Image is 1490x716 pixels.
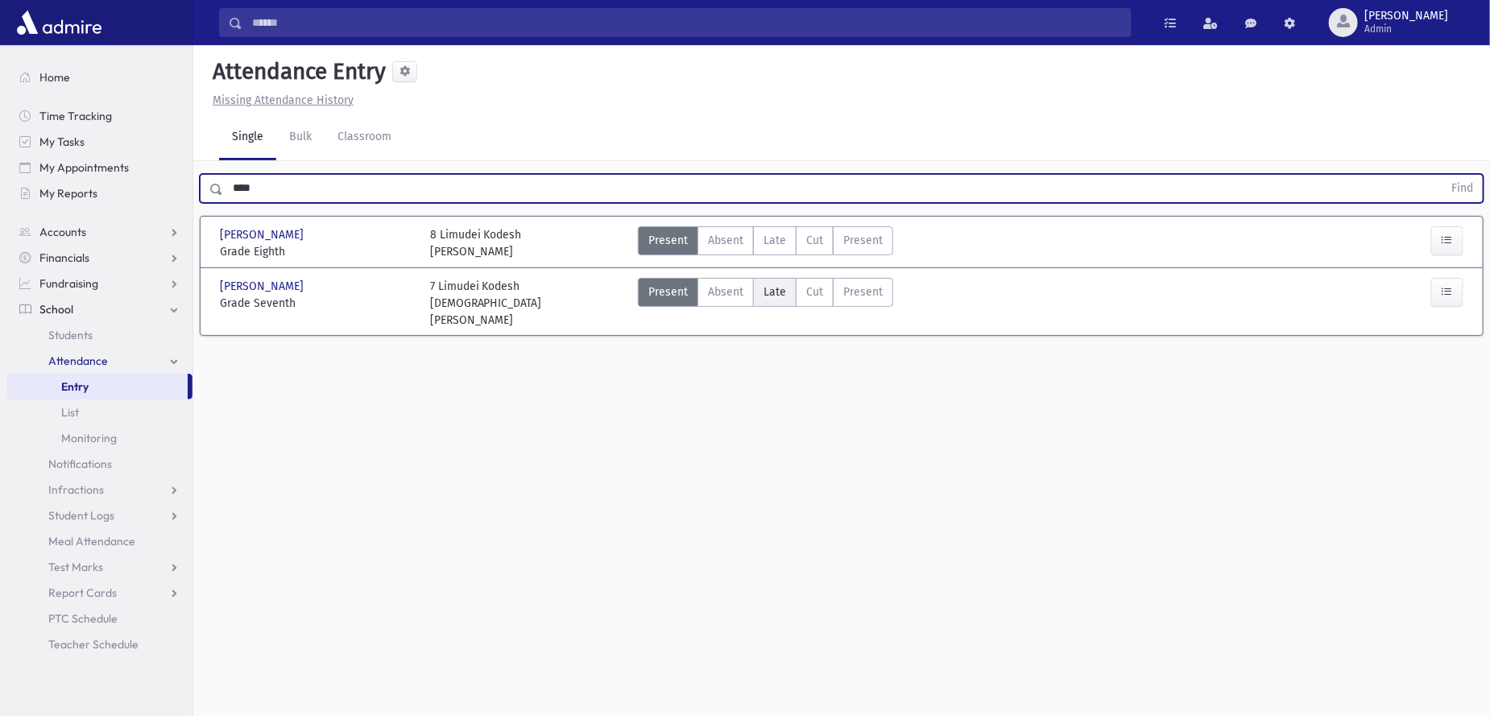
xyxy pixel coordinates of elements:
span: My Tasks [39,135,85,149]
a: Infractions [6,477,192,503]
span: Cut [806,232,823,249]
a: Accounts [6,219,192,245]
span: Fundraising [39,276,98,291]
span: PTC Schedule [48,611,118,626]
span: Student Logs [48,508,114,523]
input: Search [242,8,1131,37]
span: Meal Attendance [48,534,135,548]
span: Report Cards [48,586,117,600]
button: Find [1442,175,1483,202]
span: Time Tracking [39,109,112,123]
span: Present [843,232,883,249]
a: Student Logs [6,503,192,528]
a: Classroom [325,115,404,160]
a: Attendance [6,348,192,374]
a: Meal Attendance [6,528,192,554]
u: Missing Attendance History [213,93,354,107]
span: Present [843,284,883,300]
span: Financials [39,250,89,265]
a: PTC Schedule [6,606,192,631]
span: Grade Eighth [220,243,414,260]
span: [PERSON_NAME] [1364,10,1448,23]
a: Entry [6,374,188,399]
span: Teacher Schedule [48,637,139,652]
a: My Appointments [6,155,192,180]
span: [PERSON_NAME] [220,278,307,295]
a: Bulk [276,115,325,160]
a: Time Tracking [6,103,192,129]
span: Absent [708,232,743,249]
a: Single [219,115,276,160]
a: My Reports [6,180,192,206]
span: My Reports [39,186,97,201]
div: 7 Limudei Kodesh [DEMOGRAPHIC_DATA][PERSON_NAME] [430,278,624,329]
span: List [61,405,79,420]
a: Financials [6,245,192,271]
span: Absent [708,284,743,300]
div: AttTypes [638,278,893,329]
span: Late [764,284,786,300]
span: Accounts [39,225,86,239]
a: Test Marks [6,554,192,580]
span: Notifications [48,457,112,471]
span: Monitoring [61,431,117,445]
a: Report Cards [6,580,192,606]
h5: Attendance Entry [206,58,386,85]
span: [PERSON_NAME] [220,226,307,243]
span: My Appointments [39,160,129,175]
span: Cut [806,284,823,300]
span: Attendance [48,354,108,368]
div: 8 Limudei Kodesh [PERSON_NAME] [430,226,522,260]
a: Missing Attendance History [206,93,354,107]
a: Notifications [6,451,192,477]
a: Home [6,64,192,90]
span: Home [39,70,70,85]
span: Present [648,284,688,300]
a: My Tasks [6,129,192,155]
span: Grade Seventh [220,295,414,312]
span: Test Marks [48,560,103,574]
span: School [39,302,73,317]
a: Students [6,322,192,348]
span: Admin [1364,23,1448,35]
img: AdmirePro [13,6,106,39]
span: Late [764,232,786,249]
a: Fundraising [6,271,192,296]
a: List [6,399,192,425]
a: Teacher Schedule [6,631,192,657]
a: School [6,296,192,322]
span: Entry [61,379,89,394]
div: AttTypes [638,226,893,260]
span: Infractions [48,482,104,497]
a: Monitoring [6,425,192,451]
span: Students [48,328,93,342]
span: Present [648,232,688,249]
